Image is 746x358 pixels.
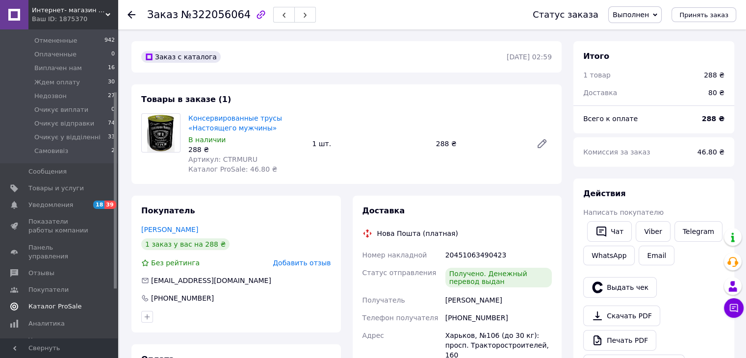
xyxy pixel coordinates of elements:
span: Всего к оплате [583,115,638,123]
span: 1 товар [583,71,611,79]
span: 0 [111,105,115,114]
time: [DATE] 02:59 [507,53,552,61]
span: Управление сайтом [28,336,91,354]
span: Добавить отзыв [273,259,331,267]
span: 16 [108,64,115,73]
span: Действия [583,189,626,198]
span: №322056064 [181,9,251,21]
div: 288 ₴ [432,137,528,151]
span: Итого [583,51,609,61]
img: Консервированные трусы «Настоящего мужчины» [147,114,174,152]
div: 1 шт. [308,137,432,151]
a: Редактировать [532,134,552,153]
span: Написать покупателю [583,208,664,216]
button: Выдать чек [583,277,657,298]
div: [PHONE_NUMBER] [443,309,554,327]
span: Ждем оплату [34,78,80,87]
span: 33 [108,133,115,142]
a: Telegram [674,221,722,242]
span: Статус отправления [362,269,437,277]
span: В наличии [188,136,226,144]
span: Покупатель [141,206,195,215]
div: Ваш ID: 1875370 [32,15,118,24]
span: 0 [111,50,115,59]
span: Адрес [362,332,384,339]
button: Email [639,246,674,265]
span: Самовивіз [34,147,68,155]
div: 288 ₴ [188,145,304,154]
span: Товары и услуги [28,184,84,193]
span: Доставка [583,89,617,97]
span: Телефон получателя [362,314,438,322]
span: 27 [108,92,115,101]
span: Очикує виплати [34,105,88,114]
div: Вернуться назад [128,10,135,20]
span: Номер накладной [362,251,427,259]
div: 80 ₴ [702,82,730,103]
a: Печать PDF [583,330,656,351]
span: Принять заказ [679,11,728,19]
span: Получатель [362,296,405,304]
button: Чат с покупателем [724,298,744,318]
span: Сообщения [28,167,67,176]
span: Оплаченные [34,50,77,59]
div: [PERSON_NAME] [443,291,554,309]
span: 39 [104,201,116,209]
span: Покупатели [28,285,69,294]
div: 288 ₴ [704,70,724,80]
div: 20451063490423 [443,246,554,264]
span: [EMAIL_ADDRESS][DOMAIN_NAME] [151,277,271,284]
span: 18 [93,201,104,209]
a: Viber [636,221,670,242]
button: Принять заказ [671,7,736,22]
span: 2 [111,147,115,155]
span: Аналитика [28,319,65,328]
span: Комиссия за заказ [583,148,650,156]
span: Товары в заказе (1) [141,95,231,104]
span: Показатели работы компании [28,217,91,235]
a: [PERSON_NAME] [141,226,198,233]
a: Скачать PDF [583,306,660,326]
a: WhatsApp [583,246,635,265]
span: 74 [108,119,115,128]
span: Артикул: CTRMURU [188,155,257,163]
span: 46.80 ₴ [697,148,724,156]
span: Отмененные [34,36,77,45]
div: [PHONE_NUMBER] [150,293,215,303]
div: 1 заказ у вас на 288 ₴ [141,238,230,250]
span: Очикує у відділенні [34,133,101,142]
span: 30 [108,78,115,87]
button: Чат [587,221,632,242]
span: Выполнен [613,11,649,19]
span: Недозвон [34,92,67,101]
b: 288 ₴ [702,115,724,123]
span: Доставка [362,206,405,215]
span: Уведомления [28,201,73,209]
span: Панель управления [28,243,91,261]
div: Нова Пошта (платная) [375,229,461,238]
span: 942 [104,36,115,45]
span: Виплачен нам [34,64,82,73]
div: Заказ с каталога [141,51,221,63]
span: Интернет- магазин "Праздник-shop" [32,6,105,15]
span: Заказ [147,9,178,21]
span: Очикує відправки [34,119,94,128]
a: Консервированные трусы «Настоящего мужчины» [188,114,282,132]
span: Каталог ProSale: 46.80 ₴ [188,165,277,173]
span: Отзывы [28,269,54,278]
div: Получено. Денежный перевод выдан [445,268,552,287]
span: Каталог ProSale [28,302,81,311]
div: Статус заказа [533,10,598,20]
span: Без рейтинга [151,259,200,267]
